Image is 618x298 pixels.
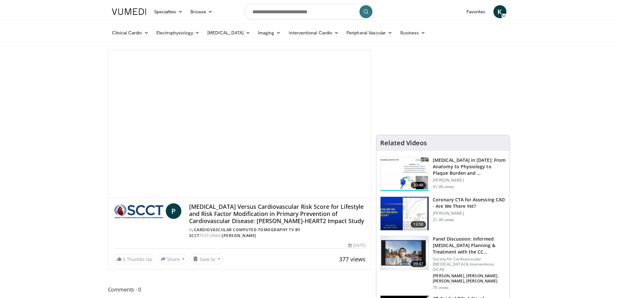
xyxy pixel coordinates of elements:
[150,5,187,18] a: Specialties
[158,254,188,264] button: Share
[244,4,374,19] input: Search topics, interventions
[381,157,429,191] img: 823da73b-7a00-425d-bb7f-45c8b03b10c3.150x105_q85_crop-smart_upscale.jpg
[112,8,146,15] img: VuMedi Logo
[433,285,449,290] p: 70 views
[189,227,366,239] div: By FEATURING
[343,26,396,39] a: Peripheral Vascular
[339,255,366,263] span: 377 views
[433,157,506,176] h3: [MEDICAL_DATA] in [DATE]: From Anatomy to Physiology to Plaque Burden and …
[433,256,506,272] p: Society for Cardiovascular [MEDICAL_DATA] & Interventions (SCAI)
[380,236,506,290] a: 09:47 Panel Discussion: Informed [MEDICAL_DATA] Planning & Treatment with the CC… Society for Car...
[123,256,126,262] span: 5
[411,221,426,228] span: 13:58
[411,182,426,188] span: 20:48
[189,227,300,238] a: Cardiovascular Computed Tomography TV by SCCT
[433,184,454,189] p: 41.0K views
[254,26,285,39] a: Imaging
[433,217,454,222] p: 21.4K views
[411,261,426,267] span: 09:47
[433,197,506,209] h3: Coronary CTA for Assessing CAD - Are We There Yet?
[433,211,506,216] p: [PERSON_NAME]
[348,243,366,248] div: [DATE]
[114,254,155,264] a: 5 Thumbs Up
[381,236,429,270] img: 951375f2-a50a-43a5-a9a8-b307fc546214.150x105_q85_crop-smart_upscale.jpg
[108,285,371,294] span: Comments 0
[493,5,506,18] a: K
[108,26,152,39] a: Clinical Cardio
[381,197,429,231] img: 34b2b9a4-89e5-4b8c-b553-8a638b61a706.150x105_q85_crop-smart_upscale.jpg
[463,5,490,18] a: Favorites
[380,139,427,147] h4: Related Videos
[114,203,163,219] img: Cardiovascular Computed Tomography TV by SCCT
[396,26,430,39] a: Business
[166,203,181,219] a: P
[108,50,371,198] video-js: Video Player
[187,5,216,18] a: Browse
[380,157,506,191] a: 20:48 [MEDICAL_DATA] in [DATE]: From Anatomy to Physiology to Plaque Burden and … [PERSON_NAME] 4...
[222,233,256,238] a: [PERSON_NAME]
[394,50,492,131] iframe: Advertisement
[189,203,366,224] h4: [MEDICAL_DATA] Versus Cardiovascular Risk Score for Lifestyle and Risk Factor Modification in Pri...
[203,26,254,39] a: [MEDICAL_DATA]
[433,236,506,255] h3: Panel Discussion: Informed [MEDICAL_DATA] Planning & Treatment with the CC…
[433,273,506,284] p: [PERSON_NAME], [PERSON_NAME], [PERSON_NAME], [PERSON_NAME]
[190,254,223,264] button: Save to
[433,178,506,183] p: [PERSON_NAME]
[380,197,506,231] a: 13:58 Coronary CTA for Assessing CAD - Are We There Yet? [PERSON_NAME] 21.4K views
[152,26,203,39] a: Electrophysiology
[285,26,343,39] a: Interventional Cardio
